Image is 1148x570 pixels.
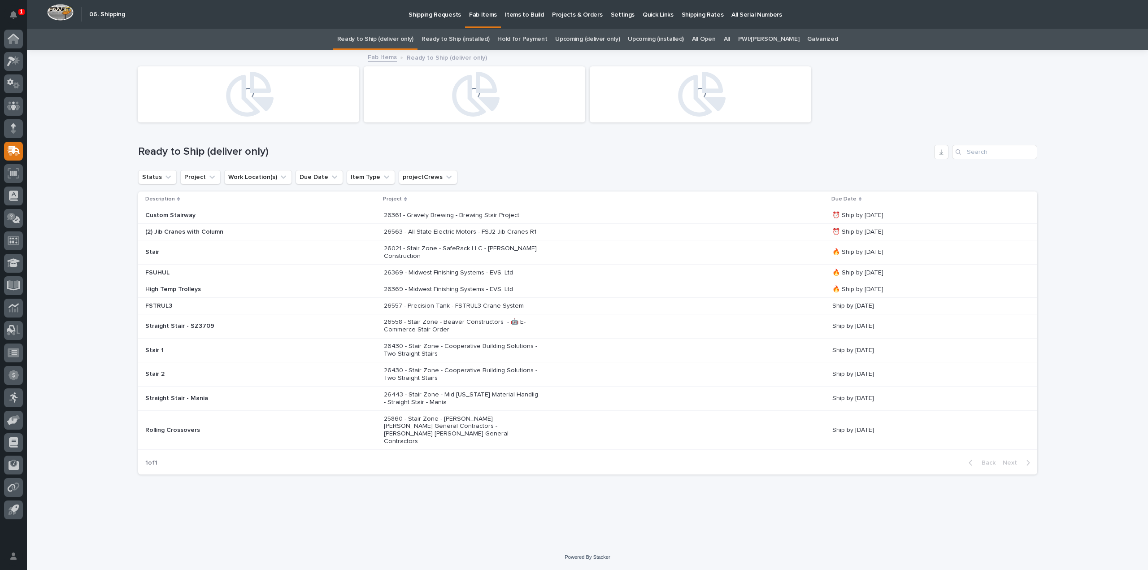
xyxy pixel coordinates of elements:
[138,207,1037,224] tr: Custom Stairway26361 - Gravely Brewing - Brewing Stair Project⏰ Ship by [DATE]
[138,264,1037,281] tr: FSUHUL26369 - Midwest Finishing Systems - EVS, Ltd🔥 Ship by [DATE]
[692,29,716,50] a: All Open
[138,362,1037,387] tr: Stair 226430 - Stair Zone - Cooperative Building Solutions - Two Straight StairsShip by [DATE]
[384,269,541,277] p: 26369 - Midwest Finishing Systems - EVS, Ltd
[952,145,1037,159] input: Search
[138,452,165,474] p: 1 of 1
[497,29,547,50] a: Hold for Payment
[832,212,984,219] p: ⏰ Ship by [DATE]
[347,170,395,184] button: Item Type
[224,170,292,184] button: Work Location(s)
[832,269,984,277] p: 🔥 Ship by [DATE]
[145,212,302,219] p: Custom Stairway
[138,411,1037,450] tr: Rolling Crossovers25860 - Stair Zone - [PERSON_NAME] [PERSON_NAME] General Contractors - [PERSON_...
[138,387,1037,411] tr: Straight Stair - Mania26443 - Stair Zone - Mid [US_STATE] Material Handlig - Straight Stair - Man...
[724,29,730,50] a: All
[138,338,1037,362] tr: Stair 126430 - Stair Zone - Cooperative Building Solutions - Two Straight StairsShip by [DATE]
[138,281,1037,297] tr: High Temp Trolleys26369 - Midwest Finishing Systems - EVS, Ltd🔥 Ship by [DATE]
[138,145,931,158] h1: Ready to Ship (deliver only)
[145,302,302,310] p: FSTRUL3
[47,4,74,21] img: Workspace Logo
[832,228,984,236] p: ⏰ Ship by [DATE]
[384,391,541,406] p: 26443 - Stair Zone - Mid [US_STATE] Material Handlig - Straight Stair - Mania
[145,228,302,236] p: (2) Jib Cranes with Column
[384,286,541,293] p: 26369 - Midwest Finishing Systems - EVS, Ltd
[384,302,541,310] p: 26557 - Precision Tank - FSTRUL3 Crane System
[832,347,984,354] p: Ship by [DATE]
[976,459,996,467] span: Back
[831,194,857,204] p: Due Date
[384,245,541,260] p: 26021 - Stair Zone - SafeRack LLC - [PERSON_NAME] Construction
[384,367,541,382] p: 26430 - Stair Zone - Cooperative Building Solutions - Two Straight Stairs
[138,170,177,184] button: Status
[384,415,541,445] p: 25860 - Stair Zone - [PERSON_NAME] [PERSON_NAME] General Contractors - [PERSON_NAME] [PERSON_NAME...
[145,347,302,354] p: Stair 1
[11,11,23,25] div: Notifications1
[738,29,800,50] a: PWI/[PERSON_NAME]
[4,5,23,24] button: Notifications
[832,426,984,434] p: Ship by [DATE]
[832,370,984,378] p: Ship by [DATE]
[145,194,175,204] p: Description
[961,459,999,467] button: Back
[383,194,402,204] p: Project
[832,302,984,310] p: Ship by [DATE]
[999,459,1037,467] button: Next
[1003,459,1022,467] span: Next
[555,29,620,50] a: Upcoming (deliver only)
[145,395,302,402] p: Straight Stair - Mania
[138,314,1037,338] tr: Straight Stair - SZ370926558 - Stair Zone - Beaver Constructors - 🤖 E-Commerce Stair OrderShip by...
[145,426,302,434] p: Rolling Crossovers
[20,9,23,15] p: 1
[138,240,1037,265] tr: Stair26021 - Stair Zone - SafeRack LLC - [PERSON_NAME] Construction🔥 Ship by [DATE]
[807,29,838,50] a: Galvanized
[832,286,984,293] p: 🔥 Ship by [DATE]
[145,269,302,277] p: FSUHUL
[180,170,221,184] button: Project
[384,228,541,236] p: 26563 - All State Electric Motors - FSJ2 Jib Cranes R1
[384,212,541,219] p: 26361 - Gravely Brewing - Brewing Stair Project
[145,370,302,378] p: Stair 2
[296,170,343,184] button: Due Date
[337,29,413,50] a: Ready to Ship (deliver only)
[138,224,1037,240] tr: (2) Jib Cranes with Column26563 - All State Electric Motors - FSJ2 Jib Cranes R1⏰ Ship by [DATE]
[145,248,302,256] p: Stair
[384,343,541,358] p: 26430 - Stair Zone - Cooperative Building Solutions - Two Straight Stairs
[145,286,302,293] p: High Temp Trolleys
[628,29,684,50] a: Upcoming (installed)
[384,318,541,334] p: 26558 - Stair Zone - Beaver Constructors - 🤖 E-Commerce Stair Order
[145,322,302,330] p: Straight Stair - SZ3709
[832,322,984,330] p: Ship by [DATE]
[138,297,1037,314] tr: FSTRUL326557 - Precision Tank - FSTRUL3 Crane SystemShip by [DATE]
[89,11,125,18] h2: 06. Shipping
[407,52,487,62] p: Ready to Ship (deliver only)
[832,248,984,256] p: 🔥 Ship by [DATE]
[832,395,984,402] p: Ship by [DATE]
[422,29,489,50] a: Ready to Ship (installed)
[399,170,457,184] button: projectCrews
[368,52,397,62] a: Fab Items
[565,554,610,560] a: Powered By Stacker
